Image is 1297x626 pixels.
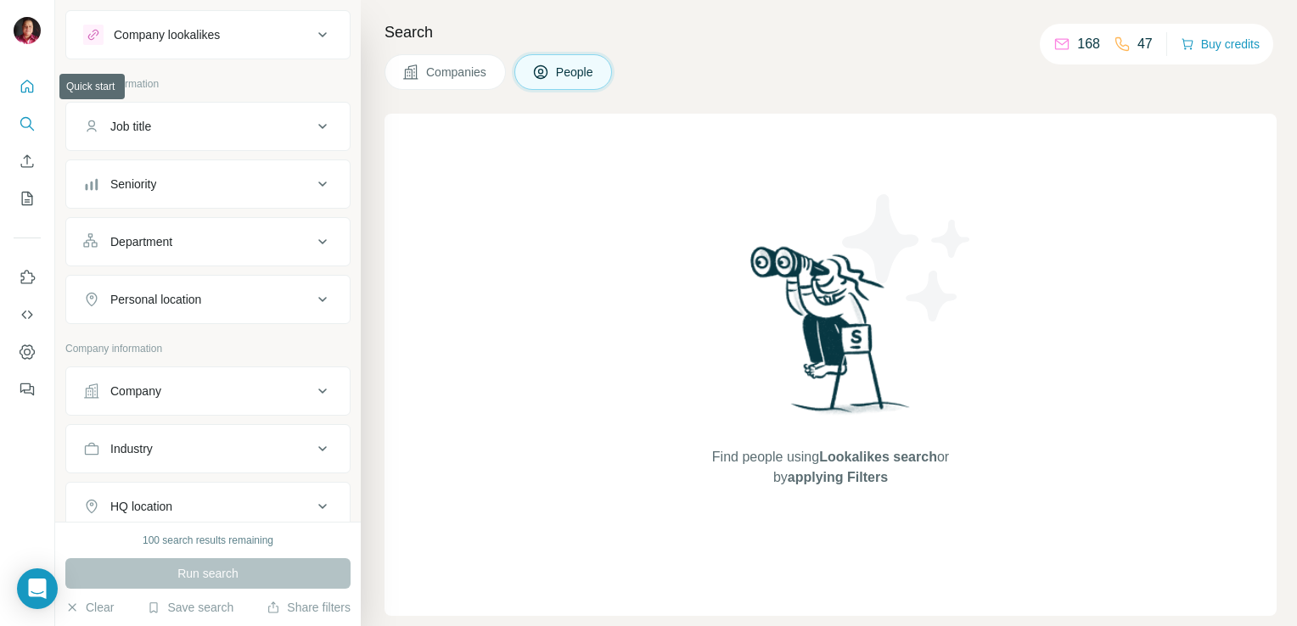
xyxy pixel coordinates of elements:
[110,440,153,457] div: Industry
[14,146,41,176] button: Enrich CSV
[14,337,41,367] button: Dashboard
[66,14,350,55] button: Company lookalikes
[110,291,201,308] div: Personal location
[65,76,351,92] p: Personal information
[66,486,350,527] button: HQ location
[114,26,220,43] div: Company lookalikes
[14,17,41,44] img: Avatar
[694,447,966,488] span: Find people using or by
[14,71,41,102] button: Quick start
[66,164,350,204] button: Seniority
[788,470,888,484] span: applying Filters
[66,428,350,469] button: Industry
[385,20,1277,44] h4: Search
[556,64,595,81] span: People
[14,109,41,139] button: Search
[14,262,41,293] button: Use Surfe on LinkedIn
[14,183,41,214] button: My lists
[110,498,172,515] div: HQ location
[110,233,172,250] div: Department
[267,599,351,616] button: Share filters
[66,371,350,411] button: Company
[426,64,488,81] span: Companies
[1181,32,1260,56] button: Buy credits
[65,341,351,356] p: Company information
[110,176,156,193] div: Seniority
[110,118,151,135] div: Job title
[65,599,114,616] button: Clear
[66,106,350,147] button: Job title
[14,299,41,330] button: Use Surfe API
[110,383,161,400] div: Company
[831,182,984,334] img: Surfe Illustration - Stars
[1077,34,1100,54] p: 168
[1137,34,1153,54] p: 47
[743,242,919,431] img: Surfe Illustration - Woman searching with binoculars
[147,599,233,616] button: Save search
[66,279,350,320] button: Personal location
[143,533,273,548] div: 100 search results remaining
[17,568,58,609] div: Open Intercom Messenger
[14,374,41,405] button: Feedback
[66,221,350,262] button: Department
[819,450,937,464] span: Lookalikes search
